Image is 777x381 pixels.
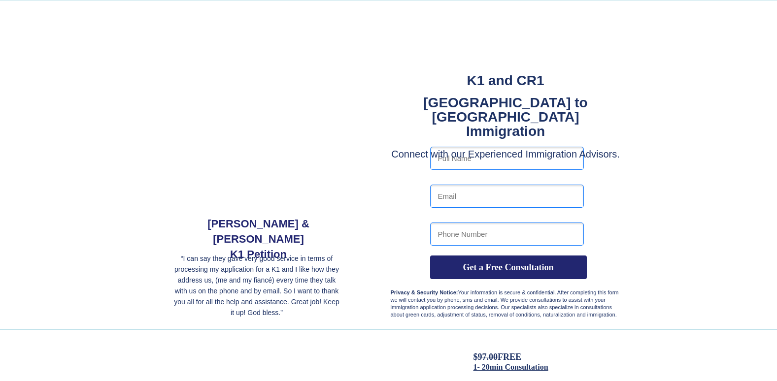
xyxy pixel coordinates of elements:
strong: [GEOGRAPHIC_DATA] to [GEOGRAPHIC_DATA] Immigration [423,95,587,139]
span: FREE [473,352,522,362]
input: Full Name [430,147,584,170]
s: $97.00 [473,352,498,362]
a: 1- 20min Consultation [473,363,548,371]
strong: K1 and CR1 [467,73,544,88]
span: Get a Free Consultation [430,262,587,273]
input: Email [430,185,584,208]
span: [PERSON_NAME] & [PERSON_NAME] K1 Petition [207,218,309,260]
button: Get a Free Consultation [430,255,587,279]
strong: Privacy & Security Notice: [391,289,458,295]
input: Phone Number [430,222,584,246]
span: Your information is secure & confidential. After completing this form we will contact you by phon... [391,289,619,317]
p: “I can say they gave very good service in terms of processing my application for a K1 and I like ... [172,253,342,318]
span: Connect with our Experienced Immigration Advisors. [391,149,620,159]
